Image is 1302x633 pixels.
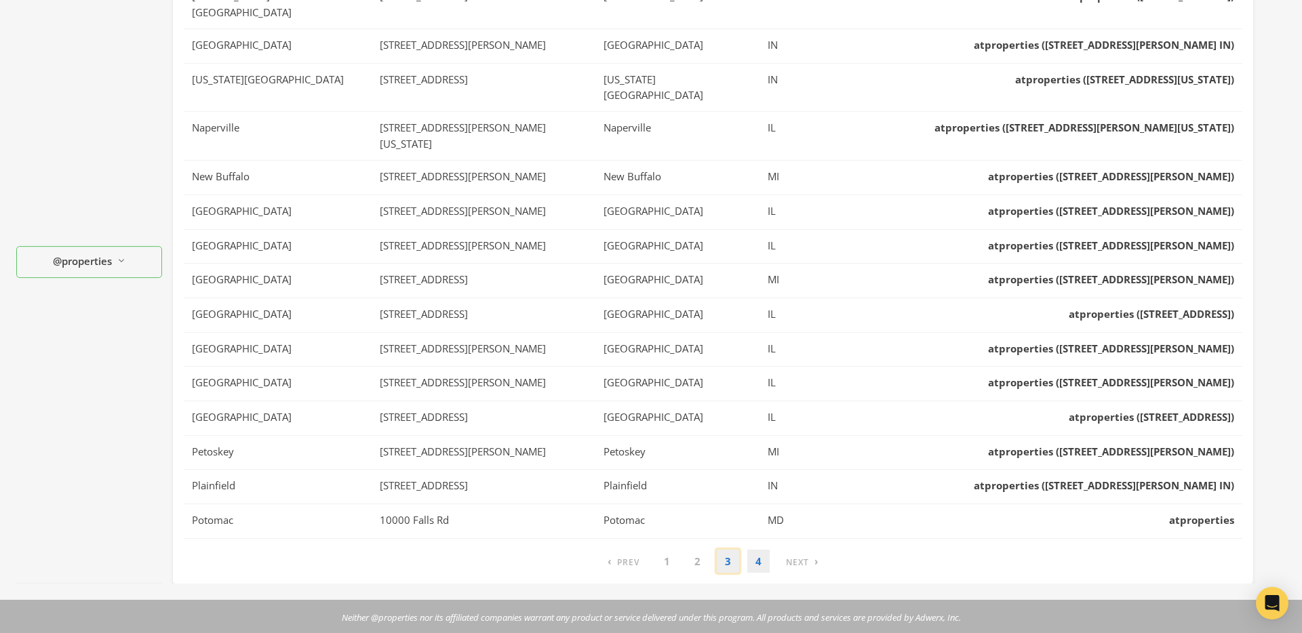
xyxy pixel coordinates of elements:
td: [US_STATE][GEOGRAPHIC_DATA] [184,63,372,112]
td: Potomac [595,504,759,538]
td: MI [759,161,802,195]
nav: pagination [599,550,827,573]
td: [GEOGRAPHIC_DATA] [184,367,372,401]
td: IL [759,229,802,264]
span: atproperties ([STREET_ADDRESS][PERSON_NAME]) [988,375,1234,389]
span: atproperties ([STREET_ADDRESS][PERSON_NAME][US_STATE]) [934,121,1234,134]
span: atproperties ([STREET_ADDRESS][PERSON_NAME]) [988,272,1234,286]
td: [GEOGRAPHIC_DATA] [595,298,759,332]
td: [GEOGRAPHIC_DATA] [184,29,372,64]
span: ‹ [608,554,612,568]
button: @properties [16,247,162,279]
td: [GEOGRAPHIC_DATA] [184,332,372,367]
td: MI [759,264,802,298]
td: [STREET_ADDRESS][PERSON_NAME] [372,332,596,367]
td: [STREET_ADDRESS][PERSON_NAME] [372,229,596,264]
div: Open Intercom Messenger [1256,587,1288,619]
td: MD [759,504,802,538]
td: [STREET_ADDRESS] [372,401,596,435]
td: [GEOGRAPHIC_DATA] [595,401,759,435]
span: atproperties [1169,513,1234,527]
a: 1 [656,550,678,573]
td: [GEOGRAPHIC_DATA] [595,332,759,367]
td: [GEOGRAPHIC_DATA] [595,29,759,64]
span: atproperties ([STREET_ADDRESS][PERSON_NAME]) [988,239,1234,252]
td: Petoskey [595,435,759,470]
td: [US_STATE][GEOGRAPHIC_DATA] [595,63,759,112]
td: MI [759,435,802,470]
td: Naperville [184,112,372,161]
td: IL [759,367,802,401]
td: [GEOGRAPHIC_DATA] [184,195,372,229]
td: 10000 Falls Rd [372,504,596,538]
a: 4 [747,550,770,573]
td: [GEOGRAPHIC_DATA] [595,195,759,229]
td: IL [759,298,802,332]
td: IL [759,332,802,367]
td: [STREET_ADDRESS] [372,264,596,298]
td: [STREET_ADDRESS][PERSON_NAME] [372,161,596,195]
span: atproperties ([STREET_ADDRESS][PERSON_NAME]) [988,342,1234,355]
td: [GEOGRAPHIC_DATA] [595,367,759,401]
td: [STREET_ADDRESS][PERSON_NAME][US_STATE] [372,112,596,161]
td: IL [759,112,802,161]
td: [GEOGRAPHIC_DATA] [184,229,372,264]
td: New Buffalo [595,161,759,195]
span: atproperties ([STREET_ADDRESS][PERSON_NAME] IN) [974,478,1234,492]
a: 3 [717,550,739,573]
td: [STREET_ADDRESS][PERSON_NAME] [372,29,596,64]
span: atproperties ([STREET_ADDRESS][PERSON_NAME] IN) [974,38,1234,52]
td: [STREET_ADDRESS] [372,298,596,332]
span: atproperties ([STREET_ADDRESS]) [1069,410,1234,424]
a: 2 [686,550,709,573]
td: [STREET_ADDRESS][PERSON_NAME] [372,195,596,229]
td: [STREET_ADDRESS][PERSON_NAME] [372,435,596,470]
td: Plainfield [595,470,759,504]
span: atproperties ([STREET_ADDRESS][PERSON_NAME]) [988,445,1234,458]
td: New Buffalo [184,161,372,195]
td: [GEOGRAPHIC_DATA] [595,229,759,264]
span: atproperties ([STREET_ADDRESS]) [1069,307,1234,321]
td: IN [759,63,802,112]
td: [STREET_ADDRESS] [372,63,596,112]
span: atproperties ([STREET_ADDRESS][PERSON_NAME]) [988,169,1234,183]
span: atproperties ([STREET_ADDRESS][US_STATE]) [1015,73,1234,86]
span: @properties [53,253,112,269]
td: [STREET_ADDRESS][PERSON_NAME] [372,367,596,401]
span: atproperties ([STREET_ADDRESS][PERSON_NAME]) [988,204,1234,218]
td: Potomac [184,504,372,538]
td: Petoskey [184,435,372,470]
td: [GEOGRAPHIC_DATA] [184,298,372,332]
td: Plainfield [184,470,372,504]
td: [GEOGRAPHIC_DATA] [184,264,372,298]
td: IL [759,195,802,229]
a: Previous [599,550,648,573]
td: Naperville [595,112,759,161]
td: [GEOGRAPHIC_DATA] [184,401,372,435]
td: [STREET_ADDRESS] [372,470,596,504]
p: Neither @properties nor its affiliated companies warrant any product or service delivered under t... [342,611,961,624]
td: [GEOGRAPHIC_DATA] [595,264,759,298]
td: IN [759,29,802,64]
td: IL [759,401,802,435]
a: Next [778,550,827,573]
span: › [814,554,818,568]
td: IN [759,470,802,504]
